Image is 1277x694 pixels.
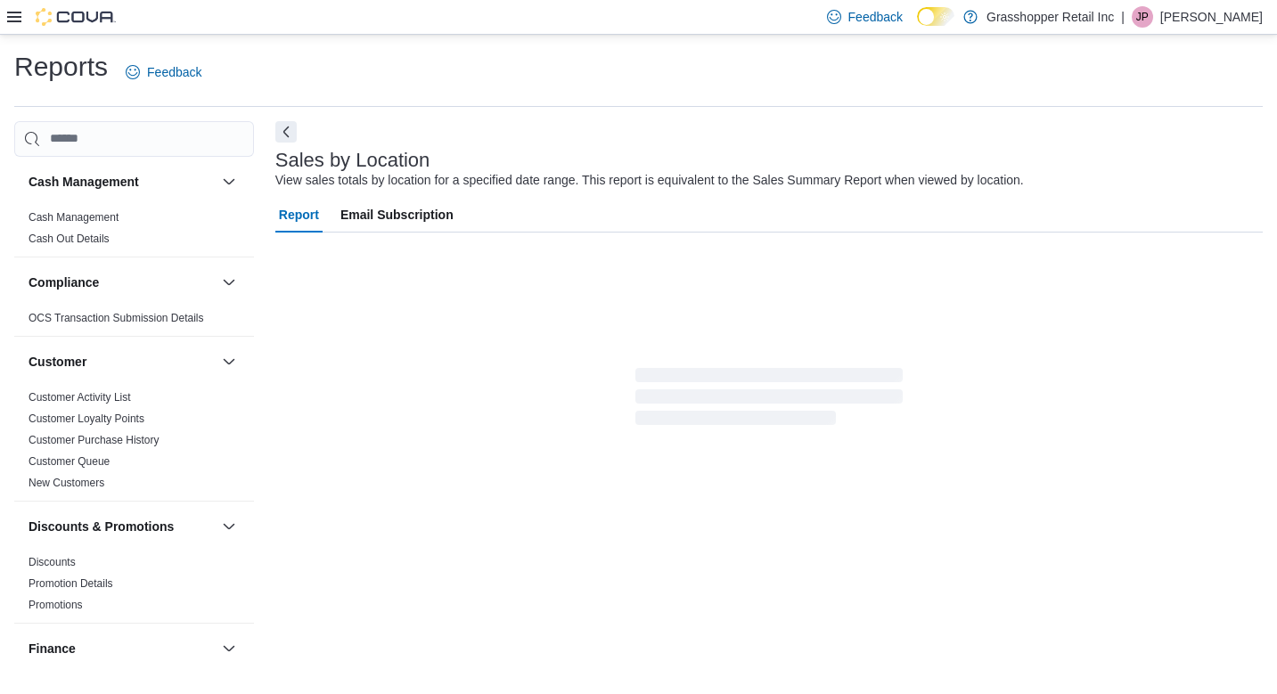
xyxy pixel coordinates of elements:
h3: Cash Management [29,173,139,191]
a: Customer Purchase History [29,434,160,446]
div: Discounts & Promotions [14,551,254,623]
button: Compliance [218,272,240,293]
a: Cash Management [29,211,119,224]
input: Dark Mode [917,7,954,26]
span: Loading [635,371,903,429]
button: Customer [218,351,240,372]
h3: Compliance [29,274,99,291]
a: Feedback [119,54,209,90]
p: Grasshopper Retail Inc [986,6,1114,28]
a: Customer Activity List [29,391,131,404]
button: Discounts & Promotions [29,518,215,535]
img: Cova [36,8,116,26]
span: Report [279,197,319,233]
a: Discounts [29,556,76,568]
div: Customer [14,387,254,501]
span: Feedback [848,8,903,26]
span: JP [1136,6,1149,28]
div: Compliance [14,307,254,336]
a: Customer Queue [29,455,110,468]
button: Compliance [29,274,215,291]
span: Dark Mode [917,26,918,27]
p: | [1121,6,1125,28]
h3: Discounts & Promotions [29,518,174,535]
a: Promotion Details [29,577,113,590]
button: Customer [29,353,215,371]
h3: Customer [29,353,86,371]
div: View sales totals by location for a specified date range. This report is equivalent to the Sales ... [275,171,1024,190]
div: Joe Postnikoff [1132,6,1153,28]
button: Next [275,121,297,143]
a: New Customers [29,477,104,489]
h1: Reports [14,49,108,85]
h3: Finance [29,640,76,657]
a: Cash Out Details [29,233,110,245]
a: OCS Transaction Submission Details [29,312,204,324]
a: Customer Loyalty Points [29,412,144,425]
button: Finance [218,638,240,659]
button: Finance [29,640,215,657]
button: Discounts & Promotions [218,516,240,537]
button: Cash Management [218,171,240,192]
span: Email Subscription [340,197,454,233]
a: Promotions [29,599,83,611]
h3: Sales by Location [275,150,430,171]
button: Cash Management [29,173,215,191]
p: [PERSON_NAME] [1160,6,1263,28]
div: Cash Management [14,207,254,257]
span: Feedback [147,63,201,81]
